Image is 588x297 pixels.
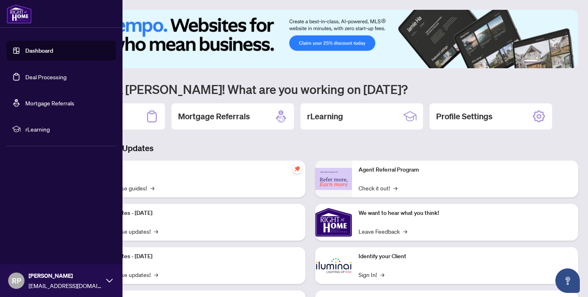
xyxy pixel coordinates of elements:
button: 4 [554,60,557,63]
h2: Mortgage Referrals [178,111,250,122]
a: Sign In!→ [359,270,384,279]
button: 5 [560,60,563,63]
h2: Profile Settings [436,111,492,122]
p: We want to hear what you think! [359,209,572,218]
img: logo [7,4,32,24]
span: → [380,270,384,279]
h1: Welcome back [PERSON_NAME]! What are you working on [DATE]? [42,81,578,97]
img: We want to hear what you think! [315,204,352,241]
button: Open asap [555,268,580,293]
span: pushpin [292,164,302,174]
a: Leave Feedback→ [359,227,407,236]
h3: Brokerage & Industry Updates [42,143,578,154]
h2: rLearning [307,111,343,122]
a: Check it out!→ [359,183,397,192]
img: Identify your Client [315,247,352,284]
p: Self-Help [86,165,299,174]
button: 6 [567,60,570,63]
p: Platform Updates - [DATE] [86,252,299,261]
img: Slide 0 [42,10,578,68]
p: Platform Updates - [DATE] [86,209,299,218]
span: [PERSON_NAME] [29,271,102,280]
p: Agent Referral Program [359,165,572,174]
img: Agent Referral Program [315,168,352,190]
span: rLearning [25,125,110,134]
p: Identify your Client [359,252,572,261]
span: RP [12,275,21,286]
button: 1 [524,60,537,63]
span: → [150,183,154,192]
span: → [154,270,158,279]
button: 3 [547,60,550,63]
a: Dashboard [25,47,53,54]
span: → [403,227,407,236]
span: → [154,227,158,236]
a: Deal Processing [25,73,67,80]
button: 2 [541,60,544,63]
a: Mortgage Referrals [25,99,74,107]
span: → [393,183,397,192]
span: [EMAIL_ADDRESS][DOMAIN_NAME] [29,281,102,290]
